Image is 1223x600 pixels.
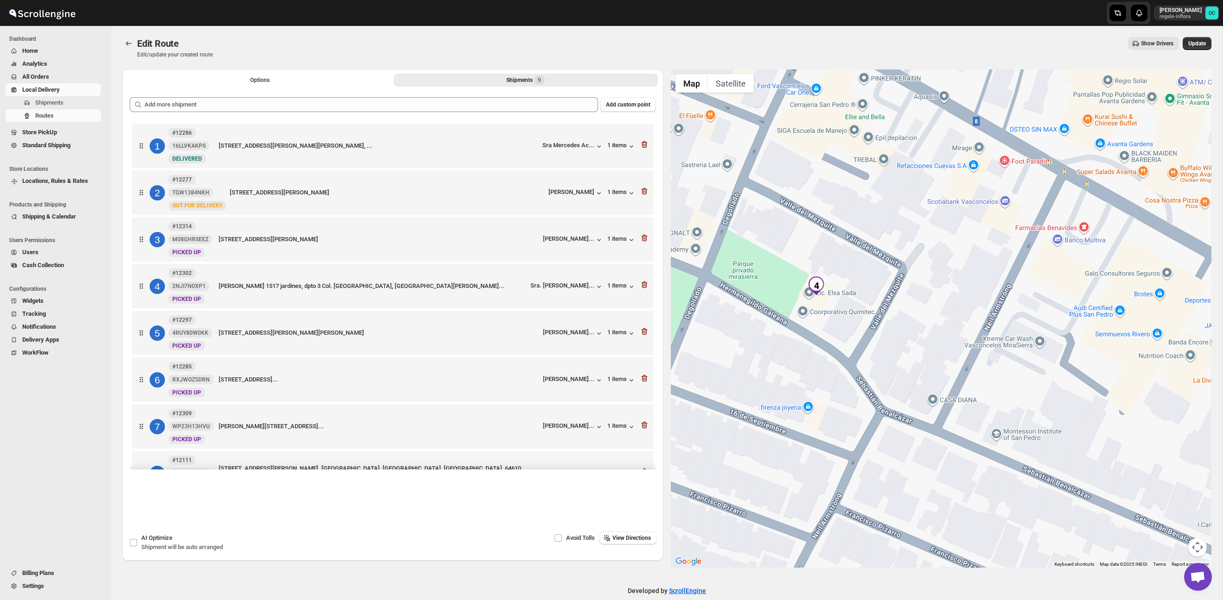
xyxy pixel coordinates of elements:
span: Settings [22,582,44,589]
span: Notifications [22,323,56,330]
div: [STREET_ADDRESS][PERSON_NAME][PERSON_NAME] [219,328,539,337]
span: 16LLVKAKPS [172,142,206,150]
img: Google [673,556,704,568]
button: Locations, Rules & Rates [6,175,101,187]
b: #12285 [172,363,192,370]
div: [PERSON_NAME]... [543,469,594,476]
button: 1 items [607,235,636,244]
button: Show satellite imagery [708,74,754,93]
div: [PERSON_NAME]... [543,422,594,429]
span: Add custom point [606,101,650,108]
span: Users [22,249,38,256]
div: Sra Mercedes Ac... [542,142,594,149]
span: Map data ©2025 INEGI [1100,562,1147,567]
div: 7#12309WP23H13HVUNewPICKED UP[PERSON_NAME][STREET_ADDRESS]...[PERSON_NAME]...1 items [132,404,654,449]
div: 6 [150,372,165,387]
button: [PERSON_NAME] [548,188,604,198]
a: Open this area in Google Maps (opens a new window) [673,556,704,568]
button: Notifications [6,320,101,333]
span: Shipment will be auto arranged [141,544,223,550]
button: [PERSON_NAME]... [543,375,604,385]
span: Locations, Rules & Rates [22,177,88,184]
span: DELIVERED [172,156,202,162]
div: 1 items [607,282,636,291]
div: 5 [150,325,165,341]
span: Options [250,76,270,84]
input: Add more shipment [145,97,598,112]
span: Update [1188,40,1206,47]
button: Selected Shipments [394,74,658,87]
div: 8#121118GUELLJ4A4NewPICKED UP[STREET_ADDRESS][PERSON_NAME]. [GEOGRAPHIC_DATA], [GEOGRAPHIC_DATA],... [132,451,654,495]
div: Sra. [PERSON_NAME]... [530,282,594,289]
button: Add custom point [600,97,656,112]
a: ScrollEngine [669,587,706,594]
button: Sra. [PERSON_NAME]... [530,282,604,291]
button: Show Drivers [1128,37,1179,50]
button: Delivery Apps [6,333,101,346]
div: 1 [150,138,165,154]
span: WorkFlow [22,349,49,356]
button: All Orders [6,70,101,83]
p: Developed by [628,586,706,595]
span: AI Optimize [141,534,172,541]
div: Shipments [506,75,545,85]
div: [PERSON_NAME][STREET_ADDRESS]... [219,422,539,431]
div: [STREET_ADDRESS][PERSON_NAME] [219,235,539,244]
button: Map camera controls [1188,538,1207,556]
button: Analytics [6,57,101,70]
div: [STREET_ADDRESS]... [219,375,539,384]
span: Home [22,47,38,54]
button: View Directions [599,531,656,544]
span: Products and Shipping [9,201,105,208]
span: TGW1384NKH [172,189,209,196]
button: WorkFlow [6,346,101,359]
span: Store PickUp [22,129,57,136]
button: Shipping & Calendar [6,210,101,223]
button: Shipments [6,96,101,109]
span: All Orders [22,73,49,80]
div: 5#122974RUY80W0KKNewPICKED UP[STREET_ADDRESS][PERSON_NAME][PERSON_NAME][PERSON_NAME]...1 items [132,311,654,355]
div: [PERSON_NAME]... [543,375,594,382]
div: 2 [150,185,165,200]
b: #12302 [172,270,192,276]
div: Selected Shipments [122,90,663,473]
button: All Route Options [128,74,392,87]
div: [STREET_ADDRESS][PERSON_NAME] [230,188,545,197]
a: Report a map error [1172,562,1209,567]
span: 2NJI7N0XP1 [172,282,206,290]
button: Keyboard shortcuts [1054,561,1094,568]
div: [STREET_ADDRESS][PERSON_NAME]. [GEOGRAPHIC_DATA], [GEOGRAPHIC_DATA], [GEOGRAPHIC_DATA], 64610, [G... [219,464,539,482]
span: DAVID CORONADO [1205,6,1218,19]
div: 2#12277TGW1384NKHNewOUT FOR DELIVERY[STREET_ADDRESS][PERSON_NAME][PERSON_NAME]1 items [132,170,654,215]
a: Terms (opens in new tab) [1153,562,1166,567]
span: Standard Shipping [22,142,70,149]
span: Local Delivery [22,86,60,93]
text: DC [1209,10,1215,16]
span: PICKED UP [172,249,201,256]
div: [PERSON_NAME]... [543,329,594,336]
div: [STREET_ADDRESS][PERSON_NAME][PERSON_NAME], ... [219,141,539,150]
div: 1 items [607,375,636,385]
button: User menu [1154,6,1219,20]
span: PICKED UP [172,436,201,443]
span: 9 [538,76,541,84]
button: Update [1183,37,1211,50]
span: Avoid Tolls [566,534,595,541]
div: 6#12285RXJWOZ5DRNNewPICKED UP[STREET_ADDRESS]...[PERSON_NAME]...1 items [132,357,654,402]
button: 1 items [607,188,636,198]
span: Show Drivers [1141,40,1173,47]
span: OUT FOR DELIVERY [172,202,222,209]
button: Cash Collection [6,259,101,272]
button: Users [6,246,101,259]
div: 4 [807,276,826,295]
button: 1 items [607,329,636,338]
span: Edit Route [137,38,179,49]
span: Dashboard [9,35,105,43]
button: Settings [6,580,101,593]
button: [PERSON_NAME]... [543,235,604,244]
div: [PERSON_NAME] 1517 jardines, dpto 3 Col. [GEOGRAPHIC_DATA], [GEOGRAPHIC_DATA][PERSON_NAME]... [219,281,527,291]
img: ScrollEngine [7,1,77,25]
